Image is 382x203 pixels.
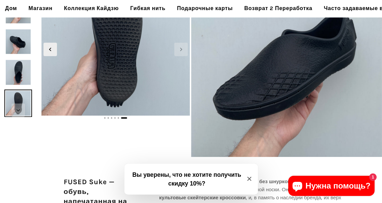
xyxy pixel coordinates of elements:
span: Перейти к слайду 5 [118,117,119,119]
font: Коллекция Кайдзю [64,5,119,11]
span: Перейти к слайду 2 [108,117,109,119]
font: Подарочные карты [177,5,233,11]
font: Магазин [28,5,52,11]
img: [Обувь, напечатанная на 3D-принтере] - легкая обувь, кроссовки, сандалии, литая обувь [4,59,32,86]
img: [Обувь, напечатанная на 3D-принтере] - легкая обувь, кроссовки, сандалии, литая обувь [4,89,32,117]
span: Перейти к слайду 3 [111,117,112,119]
font: Гибкая нить [130,5,166,11]
span: Перейти к слайду 4 [114,117,116,119]
font: Дом [5,5,17,11]
inbox-online-store-chat: Чат интернет-магазина Shopify [286,176,377,198]
span: Перейти к слайду 6 [121,117,127,119]
font: стилизованы под культовые скейтерские кроссовки [159,186,335,201]
img: [Обувь, напечатанная на 3D-принтере] - легкая обувь, кроссовки, сандалии, литая обувь [4,28,32,55]
div: Предыдущий слайд [43,43,57,56]
span: Перейти к слайду 1 [104,117,106,119]
font: Возврат 2 Переработка [244,5,312,11]
div: Следующий слайд [174,43,188,56]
